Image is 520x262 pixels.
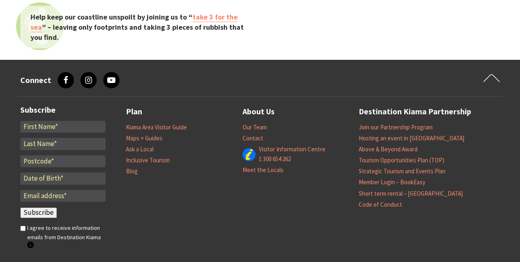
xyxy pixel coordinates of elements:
[126,156,170,164] a: Inclusive Tourism
[359,123,433,131] a: Join our Partnership Program
[126,145,154,153] a: Ask a Local
[359,167,446,175] a: Strategic Tourism and Events Plan
[20,138,106,150] input: Last Name*
[126,167,138,175] a: Blog
[359,156,444,164] a: Tourism Opportunities Plan (TOP)
[243,123,267,131] a: Our Team
[243,105,275,118] a: About Us
[359,105,471,118] a: Destination Kiama Partnership
[259,155,291,163] a: 1 300 654 262
[27,223,106,251] label: I agree to receive information emails from Destination Kiama
[20,155,106,168] input: Postcode*
[30,12,244,42] strong: Help keep our coastline unspoilt by joining us to “ ” – leaving only footprints and taking 3 piec...
[20,172,106,185] input: Date of Birth*
[20,190,106,202] input: Email address*
[243,134,263,142] a: Contact
[20,105,106,115] h3: Subscribe
[126,123,187,131] a: Kiama Area Visitor Guide
[20,207,57,218] input: Subscribe
[359,134,464,142] a: Hosting an event in [GEOGRAPHIC_DATA]
[126,105,142,118] a: Plan
[126,134,162,142] a: Maps + Guides
[259,145,325,153] a: Visitor Information Centre
[359,178,425,186] a: Member Login – BookEasy
[243,166,284,174] a: Meet the Locals
[20,121,106,133] input: First Name*
[30,12,238,32] a: take 3 for the sea
[359,190,463,209] a: Short term rental – [GEOGRAPHIC_DATA] Code of Conduct
[20,75,51,85] h3: Connect
[359,145,418,153] a: Above & Beyond Award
